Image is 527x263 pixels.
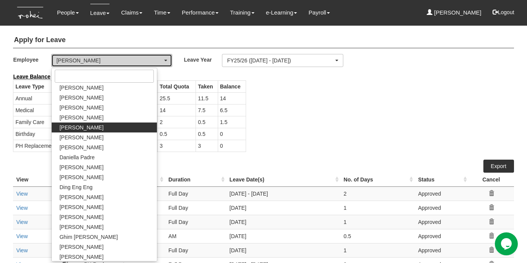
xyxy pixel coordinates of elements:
[218,80,246,92] th: Balance
[49,173,81,187] th: Edit
[158,80,196,92] th: Total Quota
[341,243,415,257] td: 1
[13,140,64,152] td: PH Replacement
[308,4,330,21] a: Payroll
[196,104,218,116] td: 7.5
[415,243,468,257] td: Approved
[59,213,103,221] span: [PERSON_NAME]
[218,92,246,104] td: 14
[196,80,218,92] th: Taken
[222,54,343,67] button: FY25/26 ([DATE] - [DATE])
[227,215,341,229] td: [DATE]
[154,4,170,21] a: Time
[341,186,415,201] td: 2
[59,114,103,121] span: [PERSON_NAME]
[165,243,227,257] td: Full Day
[59,173,103,181] span: [PERSON_NAME]
[59,163,103,171] span: [PERSON_NAME]
[415,186,468,201] td: Approved
[59,134,103,141] span: [PERSON_NAME]
[158,128,196,140] td: 0.5
[59,253,103,261] span: [PERSON_NAME]
[341,229,415,243] td: 0.5
[427,4,481,21] a: [PERSON_NAME]
[227,243,341,257] td: [DATE]
[59,243,103,251] span: [PERSON_NAME]
[59,183,92,191] span: Ding Eng Eng
[415,215,468,229] td: Approved
[121,4,142,21] a: Claims
[59,84,103,91] span: [PERSON_NAME]
[90,4,110,22] a: Leave
[218,116,246,128] td: 1.5
[13,104,64,116] td: Medical
[227,229,341,243] td: [DATE]
[59,223,103,231] span: [PERSON_NAME]
[483,160,514,173] a: Export
[13,128,64,140] td: Birthday
[13,33,514,48] h4: Apply for Leave
[59,94,103,101] span: [PERSON_NAME]
[13,80,64,92] th: Leave Type
[230,4,255,21] a: Training
[227,186,341,201] td: [DATE] - [DATE]
[13,173,49,187] th: View
[415,201,468,215] td: Approved
[13,54,51,65] label: Employee
[59,104,103,111] span: [PERSON_NAME]
[16,205,28,211] a: View
[16,233,28,239] a: View
[218,104,246,116] td: 6.5
[55,70,153,83] input: Search
[227,57,333,64] div: FY25/26 ([DATE] - [DATE])
[16,191,28,197] a: View
[59,154,95,161] span: Daniella Padre
[59,144,103,151] span: [PERSON_NAME]
[415,173,468,187] th: Status : activate to sort column ascending
[182,4,219,21] a: Performance
[487,3,520,21] button: Logout
[59,124,103,131] span: [PERSON_NAME]
[57,4,79,21] a: People
[165,173,227,187] th: Duration : activate to sort column ascending
[469,173,514,187] th: Cancel
[16,247,28,253] a: View
[196,92,218,104] td: 11.5
[341,201,415,215] td: 1
[196,116,218,128] td: 0.5
[196,128,218,140] td: 0.5
[59,233,117,241] span: Ghim [PERSON_NAME]
[13,74,50,80] b: Leave Balance
[165,215,227,229] td: Full Day
[218,128,246,140] td: 0
[158,92,196,104] td: 25.5
[13,92,64,104] td: Annual
[495,232,519,255] iframe: chat widget
[227,201,341,215] td: [DATE]
[415,229,468,243] td: Approved
[59,193,103,201] span: [PERSON_NAME]
[158,116,196,128] td: 2
[196,140,218,152] td: 3
[227,173,341,187] th: Leave Date(s) : activate to sort column ascending
[341,173,415,187] th: No. of Days : activate to sort column ascending
[165,229,227,243] td: AM
[184,54,222,65] label: Leave Year
[56,57,163,64] div: [PERSON_NAME]
[341,215,415,229] td: 1
[13,116,64,128] td: Family Care
[218,140,246,152] td: 0
[16,219,28,225] a: View
[165,201,227,215] td: Full Day
[59,203,103,211] span: [PERSON_NAME]
[165,186,227,201] td: Full Day
[158,140,196,152] td: 3
[51,54,172,67] button: [PERSON_NAME]
[266,4,297,21] a: e-Learning
[158,104,196,116] td: 14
